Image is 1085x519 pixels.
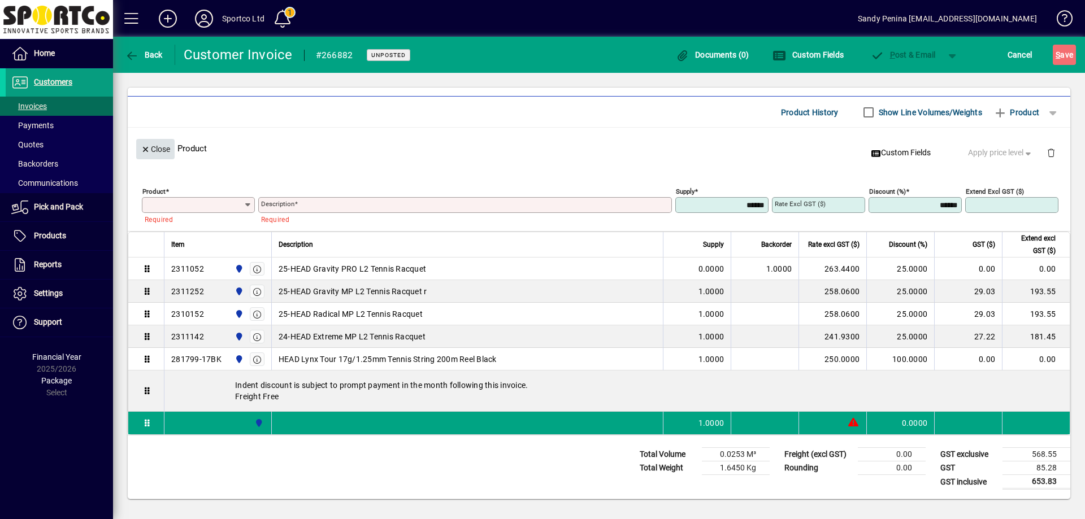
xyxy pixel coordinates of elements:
button: Post & Email [865,45,941,65]
div: Customer Invoice [184,46,293,64]
span: Apply price level [968,147,1034,159]
td: 25.0000 [866,303,934,325]
button: Custom Fields [866,143,935,163]
span: Sportco Ltd Warehouse [232,285,245,298]
div: 258.0600 [806,286,860,297]
span: Sportco Ltd Warehouse [232,353,245,365]
td: 0.00 [934,348,1002,370]
td: 0.00 [858,448,926,461]
td: 0.00 [1002,348,1070,370]
a: Reports [6,251,113,279]
div: Product [128,128,1070,169]
span: Payments [11,121,54,130]
div: 263.4400 [806,263,860,274]
a: Communications [6,173,113,193]
span: Home [34,49,55,58]
span: Sportco Ltd Warehouse [251,417,264,429]
button: Documents (0) [673,45,752,65]
td: 0.0253 M³ [702,448,770,461]
span: GST ($) [973,238,995,251]
div: 2311142 [171,331,204,342]
span: Support [34,317,62,326]
td: 25.0000 [866,280,934,303]
mat-label: Supply [676,187,695,195]
span: Supply [703,238,724,251]
td: 568.55 [1002,448,1070,461]
span: 1.0000 [698,308,724,320]
span: Cancel [1008,46,1032,64]
app-page-header-button: Back [113,45,175,65]
td: Total Weight [634,461,702,475]
button: Back [122,45,166,65]
span: Product History [781,103,839,121]
span: Package [41,376,72,385]
label: Show Line Volumes/Weights [876,107,982,118]
td: 193.55 [1002,303,1070,325]
td: 85.28 [1002,461,1070,475]
mat-label: Description [261,200,294,208]
span: 25-HEAD Gravity MP L2 Tennis Racquet r [279,286,427,297]
span: Unposted [371,51,406,59]
td: 653.83 [1002,475,1070,489]
span: 1.0000 [698,354,724,365]
td: 0.0000 [866,412,934,434]
mat-error: Required [145,213,246,225]
td: GST [935,461,1002,475]
div: 2311052 [171,263,204,274]
div: 250.0000 [806,354,860,365]
span: Sportco Ltd Warehouse [232,330,245,343]
button: Profile [186,8,222,29]
span: Customers [34,77,72,86]
span: Settings [34,289,63,298]
span: Extend excl GST ($) [1009,232,1056,257]
span: 25-HEAD Gravity PRO L2 Tennis Racquet [279,263,426,274]
td: 29.03 [934,303,1002,325]
span: 1.0000 [698,331,724,342]
span: Backorder [761,238,792,251]
span: Documents (0) [676,50,749,59]
a: Home [6,40,113,68]
td: 0.00 [858,461,926,475]
span: Custom Fields [871,147,931,159]
mat-label: Discount (%) [869,187,906,195]
span: S [1056,50,1060,59]
td: 25.0000 [866,258,934,280]
mat-error: Required [261,213,663,225]
div: 258.0600 [806,308,860,320]
span: Communications [11,178,78,187]
button: Close [136,139,175,159]
mat-label: Rate excl GST ($) [775,200,826,208]
button: Apply price level [964,143,1038,163]
div: 2311252 [171,286,204,297]
span: Sportco Ltd Warehouse [232,308,245,320]
a: Invoices [6,97,113,116]
span: Financial Year [32,352,81,361]
div: Indent discount is subject to prompt payment in the month following this invoice. Freight Free [164,370,1070,411]
td: Freight (excl GST) [779,448,858,461]
span: Description [279,238,313,251]
span: Pick and Pack [34,202,83,211]
a: Quotes [6,135,113,154]
span: Sportco Ltd Warehouse [232,263,245,275]
div: Sandy Penina [EMAIL_ADDRESS][DOMAIN_NAME] [858,10,1037,28]
span: Back [125,50,163,59]
span: 1.0000 [698,417,724,429]
button: Save [1053,45,1076,65]
div: 281799-17BK [171,354,222,365]
a: Backorders [6,154,113,173]
a: Payments [6,116,113,135]
td: 193.55 [1002,280,1070,303]
mat-label: Extend excl GST ($) [966,187,1024,195]
div: 2310152 [171,308,204,320]
span: HEAD Lynx Tour 17g/1.25mm Tennis String 200m Reel Black [279,354,497,365]
td: 100.0000 [866,348,934,370]
td: 25.0000 [866,325,934,348]
div: #266882 [316,46,353,64]
span: Item [171,238,185,251]
app-page-header-button: Close [133,143,177,154]
a: Settings [6,280,113,308]
td: 0.00 [1002,258,1070,280]
span: 1.0000 [698,286,724,297]
span: Rate excl GST ($) [808,238,860,251]
td: Total Volume [634,448,702,461]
